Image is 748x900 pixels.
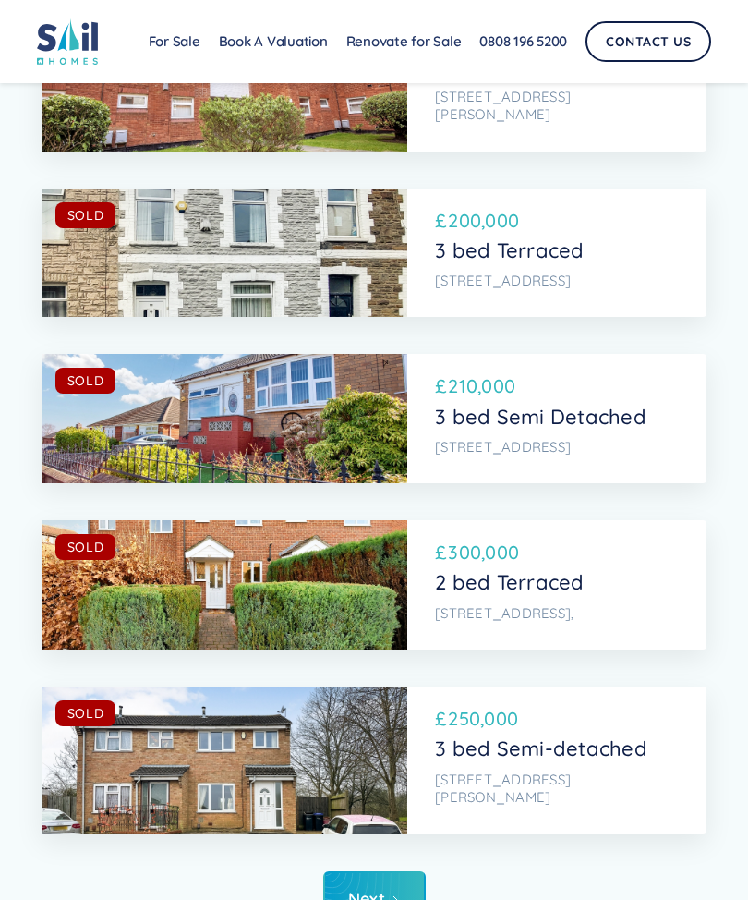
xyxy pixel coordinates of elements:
[67,206,104,225] div: SOLD
[42,687,706,833] a: SOLD£250,0003 bed Semi-detached[STREET_ADDRESS][PERSON_NAME]
[470,23,576,60] a: 0808 196 5200
[435,705,446,733] p: £
[435,405,674,429] p: 3 bed Semi Detached
[448,207,519,235] p: 200,000
[67,538,104,556] div: SOLD
[448,372,515,400] p: 210,000
[37,18,98,65] img: sail home logo colored
[435,570,674,594] p: 2 bed Terraced
[435,207,446,235] p: £
[67,704,104,723] div: SOLD
[337,23,471,60] a: Renovate for Sale
[448,539,519,566] p: 300,000
[42,520,706,650] a: SOLD£300,0002 bed Terraced[STREET_ADDRESS],
[435,438,674,456] p: [STREET_ADDRESS]
[139,23,210,60] a: For Sale
[435,88,674,124] p: [STREET_ADDRESS][PERSON_NAME]
[435,238,674,262] p: 3 bed Terraced
[435,771,674,807] p: [STREET_ADDRESS][PERSON_NAME]
[585,21,711,62] a: Contact Us
[448,705,518,733] p: 250,000
[42,354,706,483] a: SOLD£210,0003 bed Semi Detached[STREET_ADDRESS]
[435,272,674,290] p: [STREET_ADDRESS]
[210,23,337,60] a: Book A Valuation
[435,372,446,400] p: £
[435,736,674,760] p: 3 bed Semi-detached
[435,539,446,566] p: £
[67,371,104,390] div: SOLD
[42,189,706,318] a: SOLD£200,0003 bed Terraced[STREET_ADDRESS]
[435,604,674,623] p: [STREET_ADDRESS],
